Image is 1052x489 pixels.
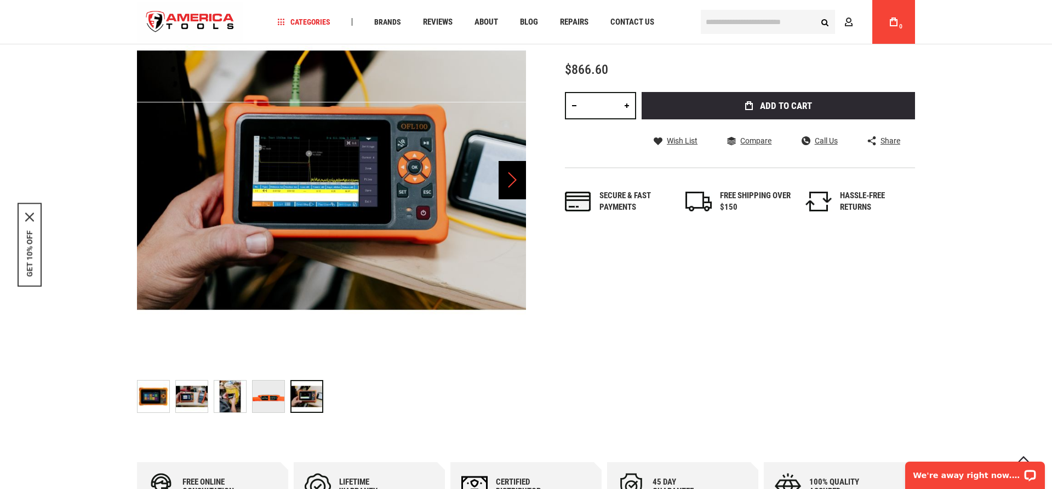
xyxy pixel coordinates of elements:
[25,212,34,221] button: Close
[881,137,900,145] span: Share
[727,136,771,146] a: Compare
[685,192,712,211] img: shipping
[520,18,538,26] span: Blog
[515,15,543,30] a: Blog
[176,381,208,412] img: TEMPO OFL100 Optical time-domain reflectometer Last Mile (North America)
[760,101,812,111] span: Add to Cart
[899,24,902,30] span: 0
[610,18,654,26] span: Contact Us
[740,137,771,145] span: Compare
[802,136,838,146] a: Call Us
[642,92,915,119] button: Add to Cart
[137,2,243,43] a: store logo
[290,375,323,418] div: TEMPO OFL100 Optical time-domain reflectometer Last Mile (North America)
[253,381,284,412] img: TEMPO OFL100 Optical time-domain reflectometer Last Mile (North America)
[814,11,835,32] button: Search
[605,15,659,30] a: Contact Us
[898,455,1052,489] iframe: LiveChat chat widget
[278,18,330,26] span: Categories
[560,18,588,26] span: Repairs
[805,192,832,211] img: returns
[418,15,458,30] a: Reviews
[137,2,243,43] img: America Tools
[720,190,791,214] div: FREE SHIPPING OVER $150
[25,212,34,221] svg: close icon
[565,192,591,211] img: payments
[599,190,671,214] div: Secure & fast payments
[667,137,697,145] span: Wish List
[374,18,401,26] span: Brands
[474,18,498,26] span: About
[273,15,335,30] a: Categories
[369,15,406,30] a: Brands
[25,230,34,277] button: GET 10% OFF
[214,375,252,418] div: TEMPO OFL100 Optical time-domain reflectometer Last Mile (North America)
[815,137,838,145] span: Call Us
[423,18,453,26] span: Reviews
[252,375,290,418] div: TEMPO OFL100 Optical time-domain reflectometer Last Mile (North America)
[138,381,169,412] img: TEMPO OFL100 Optical time-domain reflectometer Last Mile (North America)
[137,375,175,418] div: TEMPO OFL100 Optical time-domain reflectometer Last Mile (North America)
[555,15,593,30] a: Repairs
[654,136,697,146] a: Wish List
[470,15,503,30] a: About
[565,62,608,77] span: $866.60
[840,190,911,214] div: HASSLE-FREE RETURNS
[175,375,214,418] div: TEMPO OFL100 Optical time-domain reflectometer Last Mile (North America)
[214,381,246,412] img: TEMPO OFL100 Optical time-domain reflectometer Last Mile (North America)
